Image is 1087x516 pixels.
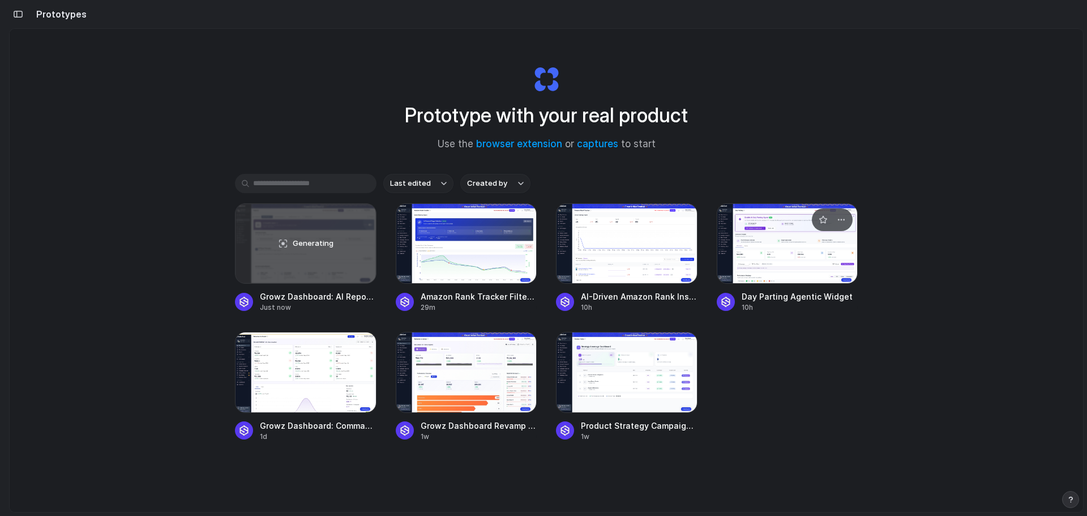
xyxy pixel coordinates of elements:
a: Amazon Rank Tracker Filters & Layout OptimizationAmazon Rank Tracker Filters & Layout Optimizatio... [396,203,537,313]
span: Day Parting Agentic Widget [742,291,858,302]
span: Use the or to start [438,137,656,152]
div: 1w [581,432,697,442]
div: Just now [260,302,376,313]
div: 10h [581,302,697,313]
span: Last edited [390,178,431,189]
span: Generating [293,238,333,249]
div: 29m [421,302,537,313]
span: Growz Dashboard Revamp with shadcn-ui [421,420,537,432]
span: Created by [467,178,507,189]
a: browser extension [476,138,562,150]
h1: Prototype with your real product [405,100,688,130]
span: Amazon Rank Tracker Filters & Layout Optimization [421,291,537,302]
div: 1w [421,432,537,442]
button: Last edited [383,174,453,193]
a: Growz Dashboard: Command Bar FeatureGrowz Dashboard: Command Bar Feature1d [235,332,376,441]
button: Created by [460,174,530,193]
span: Growz Dashboard: AI Report & Alerts Section [260,291,376,302]
a: Day Parting Agentic WidgetDay Parting Agentic Widget10h [717,203,858,313]
a: captures [577,138,618,150]
a: Growz Dashboard Revamp with shadcn-uiGrowz Dashboard Revamp with shadcn-ui1w [396,332,537,441]
div: 1d [260,432,376,442]
a: AI-Driven Amazon Rank InsightsAI-Driven Amazon Rank Insights10h [556,203,697,313]
a: Product Strategy Campaign OverviewProduct Strategy Campaign Overview1w [556,332,697,441]
div: 10h [742,302,858,313]
span: Product Strategy Campaign Overview [581,420,697,432]
span: AI-Driven Amazon Rank Insights [581,291,697,302]
a: Growz Dashboard: AI Report & Alerts SectionGeneratingGrowz Dashboard: AI Report & Alerts SectionJ... [235,203,376,313]
span: Growz Dashboard: Command Bar Feature [260,420,376,432]
h2: Prototypes [32,7,87,21]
